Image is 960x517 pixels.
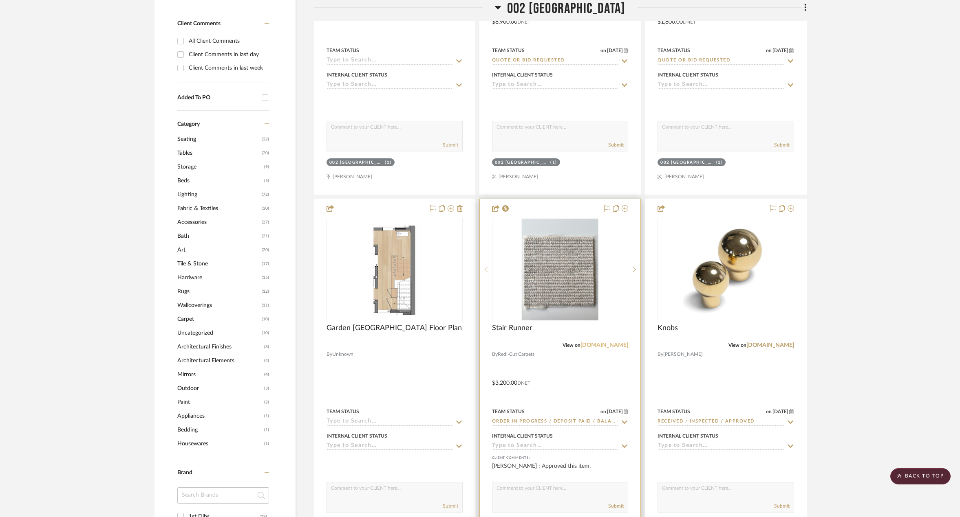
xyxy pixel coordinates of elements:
button: Submit [774,141,790,149]
span: (10) [262,326,269,340]
input: Type to Search… [658,81,784,89]
input: Search Brands [177,487,269,504]
div: All Client Comments [189,35,267,48]
span: Brand [177,470,192,475]
span: (9) [264,160,269,173]
div: Internal Client Status [492,71,553,79]
span: Client Comments [177,21,221,26]
span: Architectural Elements [177,354,262,368]
span: (5) [264,174,269,187]
span: Architectural Finishes [177,340,262,354]
span: Hardware [177,271,260,285]
input: Type to Search… [327,57,453,65]
input: Type to Search… [658,57,784,65]
span: Rugs [177,285,260,298]
span: (15) [262,271,269,284]
a: [DOMAIN_NAME] [746,342,794,348]
div: Team Status [658,47,690,54]
input: Type to Search… [658,443,784,450]
span: [DATE] [772,48,789,53]
span: Uncategorized [177,326,260,340]
span: (8) [264,340,269,353]
div: Team Status [492,408,525,415]
span: [DATE] [606,409,624,414]
span: (11) [262,299,269,312]
span: on [600,48,606,53]
span: Lighting [177,188,260,202]
span: (4) [264,368,269,381]
input: Type to Search… [492,418,618,426]
div: 002 [GEOGRAPHIC_DATA] [495,160,549,166]
div: 002 [GEOGRAPHIC_DATA] [660,160,714,166]
span: (20) [262,243,269,256]
span: Beds [177,174,262,188]
div: Internal Client Status [327,71,387,79]
div: Added To PO [177,94,258,101]
span: (1) [264,437,269,450]
img: Knobs [662,219,790,320]
div: 0 [492,218,628,321]
div: [PERSON_NAME] : Approved this item. [492,462,628,478]
span: Carpet [177,312,260,326]
span: Stair Runner [492,324,532,333]
span: Redi-Cut Carpets [498,351,534,358]
span: (17) [262,257,269,270]
span: Seating [177,132,260,146]
div: (1) [385,160,392,166]
button: Submit [443,141,458,149]
span: (1) [264,423,269,436]
div: (1) [716,160,723,166]
span: Fabric & Textiles [177,202,260,215]
input: Type to Search… [492,81,618,89]
scroll-to-top-button: BACK TO TOP [890,468,951,484]
a: [DOMAIN_NAME] [580,342,628,348]
input: Type to Search… [492,57,618,65]
span: on [766,48,772,53]
div: Team Status [492,47,525,54]
span: Mirrors [177,368,262,381]
span: Storage [177,160,262,174]
span: View on [563,343,580,348]
span: By [492,351,498,358]
div: Team Status [327,408,359,415]
span: (10) [262,313,269,326]
input: Type to Search… [492,443,618,450]
div: Team Status [658,408,690,415]
span: Wallcoverings [177,298,260,312]
input: Type to Search… [658,418,784,426]
span: Tile & Stone [177,257,260,271]
img: Garden Stair Hall Floor Plan [368,219,421,320]
span: By [658,351,663,358]
span: View on [728,343,746,348]
div: Internal Client Status [327,432,387,440]
div: Client Comments in last day [189,48,267,61]
span: Outdoor [177,381,262,395]
span: (20) [262,147,269,160]
span: (4) [264,354,269,367]
span: Paint [177,395,262,409]
div: Client Comments in last week [189,61,267,74]
img: Stair Runner [522,219,598,320]
span: (27) [262,216,269,229]
button: Submit [608,502,624,510]
span: (72) [262,188,269,201]
span: (30) [262,202,269,215]
span: (2) [264,396,269,409]
button: Submit [443,502,458,510]
span: (21) [262,230,269,243]
button: Submit [608,141,624,149]
input: Type to Search… [327,443,453,450]
span: Art [177,243,260,257]
div: (1) [550,160,557,166]
div: Internal Client Status [492,432,553,440]
div: 002 [GEOGRAPHIC_DATA] [329,160,383,166]
span: (1) [264,410,269,423]
div: Team Status [327,47,359,54]
span: Appliances [177,409,262,423]
span: Housewares [177,437,262,451]
span: By [327,351,332,358]
span: (32) [262,133,269,146]
span: [PERSON_NAME] [663,351,703,358]
span: [DATE] [772,409,789,414]
input: Type to Search… [327,418,453,426]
